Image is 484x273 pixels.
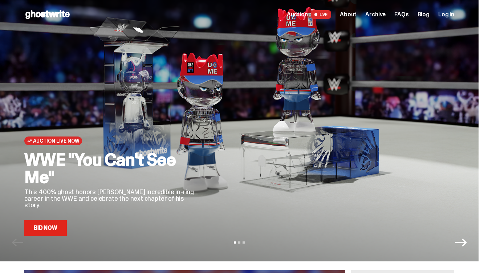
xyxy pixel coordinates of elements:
p: This 400% ghost honors [PERSON_NAME] incredible in-ring career in the WWE and celebrate the next ... [24,189,199,208]
a: FAQs [394,12,408,17]
a: Archive [365,12,386,17]
a: Log in [438,12,454,17]
a: Auction LIVE [287,10,331,19]
a: About [340,12,357,17]
button: View slide 3 [243,241,245,244]
button: View slide 1 [234,241,236,244]
span: Auction Live Now [33,138,79,144]
a: Bid Now [24,220,67,236]
span: Auction [287,12,308,17]
button: Next [455,237,467,248]
button: View slide 2 [238,241,240,244]
a: Blog [418,12,430,17]
h2: WWE "You Can't See Me" [24,151,199,186]
span: LIVE [311,10,332,19]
